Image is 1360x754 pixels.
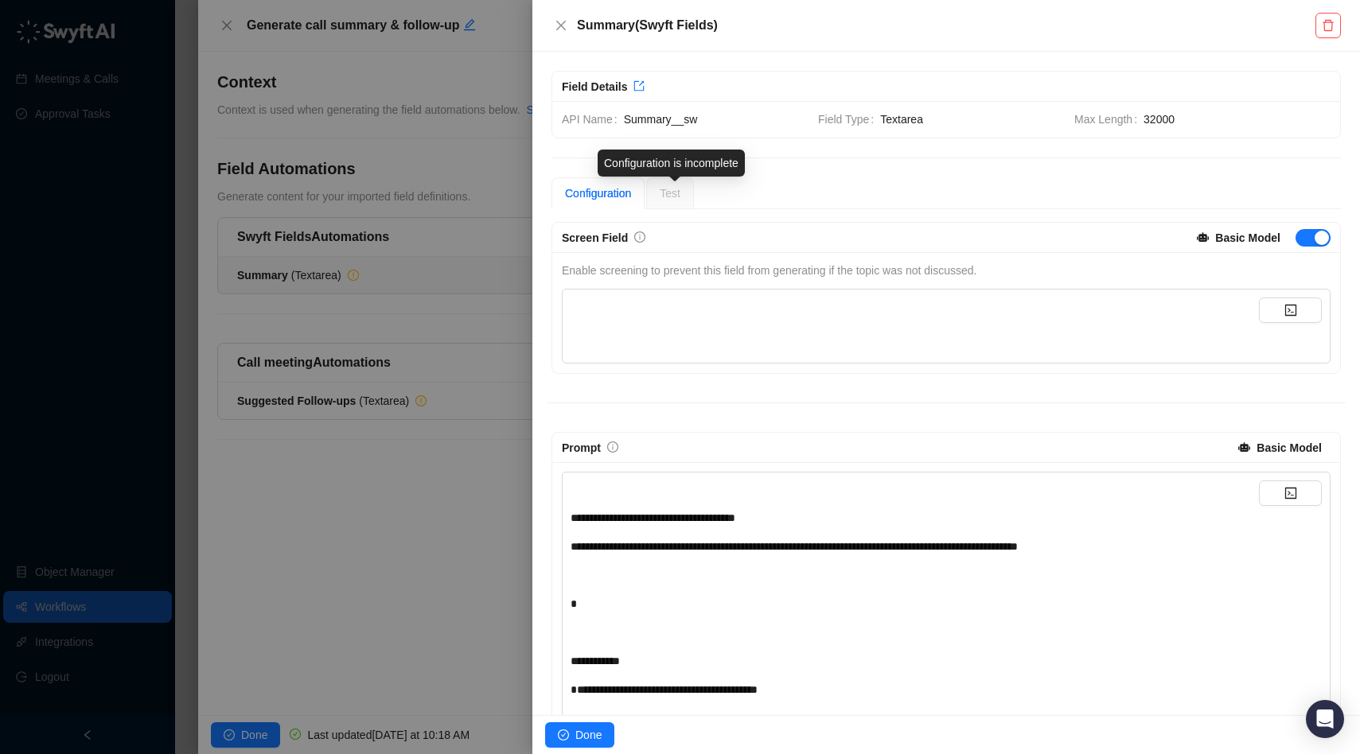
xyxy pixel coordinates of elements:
span: export [633,80,645,91]
span: API Name [562,111,624,128]
span: info-circle [607,441,618,453]
div: Configuration [565,185,631,202]
h5: Summary ( Swyft Fields ) [577,16,1315,35]
div: Configuration is incomplete [598,150,745,177]
span: Enable screening to prevent this field from generating if the topic was not discussed. [562,264,976,277]
div: Open Intercom Messenger [1306,700,1344,738]
span: Summary__sw [624,111,805,128]
span: Field Type [818,111,880,128]
span: Prompt [562,441,601,454]
a: info-circle [634,231,645,244]
span: check-circle [558,729,569,740]
span: info-circle [634,231,645,243]
span: Max Length [1074,111,1144,128]
span: Done [575,726,602,744]
strong: Basic Model [1215,231,1280,244]
span: Screen Field [562,231,628,244]
span: code [1284,304,1297,317]
span: Test [660,187,680,200]
span: code [1284,487,1297,499]
span: delete [1322,19,1335,32]
div: Field Details [562,78,627,95]
strong: Basic Model [1257,441,1322,454]
span: Textarea [880,111,1062,128]
button: Close [551,16,571,35]
span: 32000 [1144,111,1331,128]
button: Done [545,722,614,748]
span: close [555,19,567,32]
a: info-circle [607,441,618,454]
